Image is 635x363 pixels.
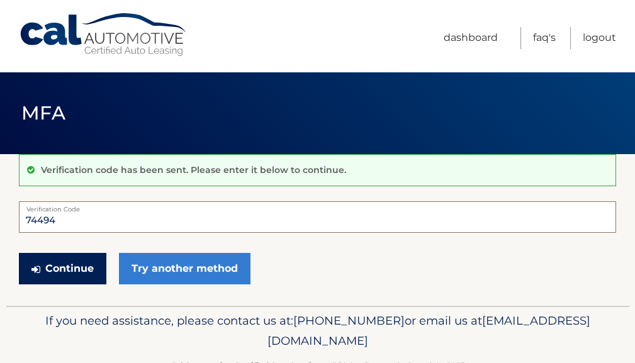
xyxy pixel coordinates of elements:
[19,201,616,211] label: Verification Code
[21,101,65,125] span: MFA
[583,27,616,49] a: Logout
[444,27,498,49] a: Dashboard
[293,313,405,328] span: [PHONE_NUMBER]
[41,164,346,176] p: Verification code has been sent. Please enter it below to continue.
[19,201,616,233] input: Verification Code
[19,253,106,284] button: Continue
[25,311,610,351] p: If you need assistance, please contact us at: or email us at
[119,253,250,284] a: Try another method
[267,313,590,348] span: [EMAIL_ADDRESS][DOMAIN_NAME]
[19,13,189,57] a: Cal Automotive
[533,27,556,49] a: FAQ's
